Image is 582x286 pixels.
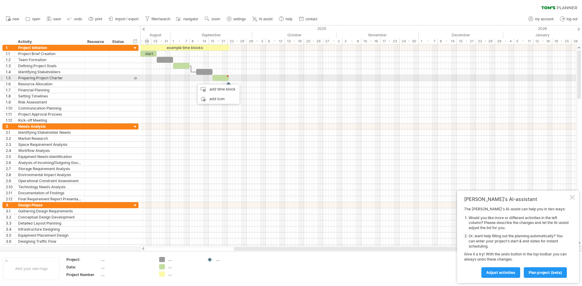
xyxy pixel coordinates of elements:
div: 22 - 28 [228,38,247,44]
div: Equipment Needs Identification [18,154,81,159]
div: 1 - 7 [170,38,189,44]
div: Gathering Design Requirements [18,208,81,214]
li: Or, want help filling out the planning automatically? You can enter your project's start & end da... [469,234,569,249]
div: Project Number [66,272,100,277]
div: 2.1 [6,130,15,135]
div: 2.8 [6,172,15,178]
div: add time block [198,84,239,94]
a: open [24,15,42,23]
div: Equipment Placement Design [18,232,81,238]
div: Final Requirement Report Presentation [18,196,81,202]
div: Team Formation [18,57,81,63]
div: 15 - 21 [209,38,228,44]
div: .... [101,257,152,262]
div: 3.3 [6,220,15,226]
a: help [277,15,294,23]
div: November 2025 [337,32,419,38]
span: navigator [183,17,198,21]
span: Adjust activities [486,270,515,275]
span: new [12,17,19,21]
span: help [286,17,293,21]
div: Needs Analysis [18,123,81,129]
div: scroll to activity [132,75,138,81]
div: .... [168,264,201,269]
div: October 2025 [252,32,337,38]
div: 12 - 18 [533,38,552,44]
a: print [87,15,104,23]
a: contact [297,15,319,23]
div: 2.10 [6,184,15,190]
div: .... [101,265,152,270]
div: Resource Allocation [18,81,81,87]
div: Defining Project Goals [18,63,81,69]
div: 3.6 [6,238,15,244]
div: Resource [87,39,106,45]
div: Project Approval Process [18,111,81,117]
div: 2.7 [6,166,15,172]
div: Workflow Analysis [18,148,81,153]
span: plan project (beta) [529,270,562,275]
div: December 2025 [419,32,503,38]
span: settings [233,17,246,21]
div: 3 [6,202,15,208]
div: 2.3 [6,142,15,147]
div: 17 - 23 [380,38,400,44]
div: September 2025 [170,32,252,38]
div: 1.12 [6,117,15,123]
span: my account [535,17,554,21]
div: 2.12 [6,196,15,202]
div: 2.6 [6,160,15,166]
a: filter/search [143,15,172,23]
div: 1.10 [6,105,15,111]
div: Project: [66,257,100,262]
div: Environmental Impact Analysis [18,172,81,178]
div: Identifying Stakeholder Needs [18,130,81,135]
div: start [140,51,157,57]
div: Project Initiation [18,45,81,51]
span: save [53,17,61,21]
div: 2.5 [6,154,15,159]
div: 8 - 14 [189,38,209,44]
div: Preparing Project Charter [18,75,81,81]
div: Kick-off Meeting [18,117,81,123]
div: Communication Planning [18,105,81,111]
span: contact [306,17,317,21]
div: Space Requirement Analysis [18,142,81,147]
div: 1.5 [6,75,15,81]
span: print [95,17,102,21]
div: Activity [18,39,81,45]
div: 2.11 [6,190,15,196]
div: 2.9 [6,178,15,184]
div: 29 - 5 [247,38,266,44]
div: 22 - 28 [476,38,495,44]
div: 19 - 25 [552,38,571,44]
a: new [4,15,21,23]
a: my account [527,15,555,23]
div: 5 - 11 [514,38,533,44]
div: example time blocks: [140,45,229,51]
div: Design Phase [18,202,81,208]
div: .... [168,271,201,277]
div: Documentation of Findings [18,190,81,196]
div: The [PERSON_NAME]'s AI-assist can help you in two ways: Give it a try! With the undo button in th... [464,207,569,278]
div: 3.1 [6,208,15,214]
a: import / export [107,15,140,23]
div: 25 - 31 [151,38,170,44]
div: [PERSON_NAME]'s AI-assistant [464,196,569,202]
div: Project Brief Creation [18,51,81,57]
span: zoom [211,17,220,21]
div: Add your own logo [3,257,60,280]
div: 10 - 16 [361,38,380,44]
div: 1.1 [6,51,15,57]
div: add icon [198,94,239,104]
div: 27 - 2 [323,38,342,44]
div: 1.4 [6,69,15,75]
div: Designing Traffic Flow [18,238,81,244]
div: 3.2 [6,214,15,220]
a: undo [66,15,84,23]
div: Financial Planning [18,87,81,93]
a: plan project (beta) [524,267,567,278]
div: 29 - 4 [495,38,514,44]
div: 1.8 [6,93,15,99]
a: AI assist [251,15,274,23]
